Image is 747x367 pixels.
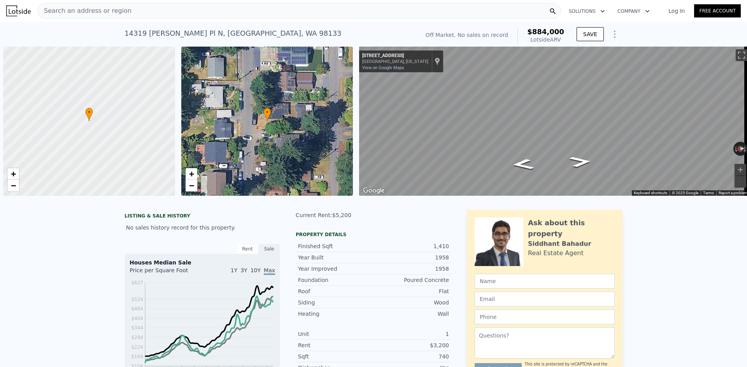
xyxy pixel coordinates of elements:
div: Ask about this property [528,217,615,239]
div: Off Market. No sales on record [426,31,508,39]
div: 1958 [373,254,449,261]
path: Go South, Interlake Ave N [560,154,601,170]
div: Foundation [298,276,373,284]
span: 1Y [231,267,237,273]
span: $884,000 [527,28,564,36]
div: Siding [298,299,373,306]
div: Lotside ARV [527,36,564,43]
button: Zoom in [735,164,746,176]
div: Year Improved [298,265,373,273]
span: 10Y [251,267,261,273]
tspan: $524 [131,297,143,302]
a: View on Google Maps [362,65,404,70]
div: Heating [298,310,373,318]
div: Houses Median Sale [130,259,275,266]
span: • [85,109,93,116]
button: Company [611,4,656,18]
a: Zoom out [186,180,197,191]
div: Roof [298,287,373,295]
tspan: $344 [131,325,143,330]
input: Phone [475,310,615,324]
button: SAVE [577,27,604,41]
div: [STREET_ADDRESS] [362,53,428,59]
span: © 2025 Google [672,191,698,195]
div: [GEOGRAPHIC_DATA], [US_STATE] [362,59,428,64]
div: 1 [373,330,449,338]
a: Terms [703,191,714,195]
div: Flat [373,287,449,295]
div: • [263,108,271,121]
a: Show location on map [435,57,440,66]
div: Unit [298,330,373,338]
div: Siddhant Bahadur [528,239,591,249]
a: Zoom out [7,180,19,191]
button: Solutions [563,4,611,18]
span: + [11,169,16,179]
div: Sale [258,244,280,254]
input: Email [475,292,615,306]
div: • [85,108,93,121]
div: No sales history record for this property. [124,221,280,235]
div: 1,410 [373,242,449,250]
tspan: $284 [131,335,143,340]
tspan: $627 [131,280,143,285]
a: Free Account [694,4,741,17]
img: Lotside [6,5,31,16]
div: LISTING & SALE HISTORY [124,213,280,221]
span: $5,200 [332,212,351,218]
div: 14319 [PERSON_NAME] Pl N , [GEOGRAPHIC_DATA] , WA 98133 [124,28,342,39]
span: − [11,181,16,190]
div: 1958 [373,265,449,273]
span: Current Rent: [296,212,332,218]
button: Rotate counterclockwise [733,142,738,156]
tspan: $164 [131,354,143,359]
a: Zoom in [186,168,197,180]
div: Rent [298,341,373,349]
tspan: $404 [131,316,143,321]
button: Show Options [607,26,622,42]
span: + [189,169,194,179]
div: Real Estate Agent [528,249,584,258]
div: Finished Sqft [298,242,373,250]
span: Search an address or region [38,6,132,16]
div: 740 [373,353,449,360]
span: − [189,181,194,190]
div: Price per Square Foot [130,266,202,279]
button: Keyboard shortcuts [634,190,667,196]
div: Property details [296,231,451,238]
div: Sqft [298,353,373,360]
div: Wood [373,299,449,306]
div: Poured Concrete [373,276,449,284]
input: Name [475,274,615,289]
a: Open this area in Google Maps (opens a new window) [361,186,387,196]
a: Log In [659,7,694,15]
a: Zoom in [7,168,19,180]
div: Year Built [298,254,373,261]
tspan: $224 [131,344,143,350]
button: Zoom out [735,176,746,188]
img: Google [361,186,387,196]
div: $3,200 [373,341,449,349]
span: 3Y [240,267,247,273]
div: Wall [373,310,449,318]
div: Rent [237,244,258,254]
span: • [263,109,271,116]
tspan: $464 [131,306,143,311]
span: Max [264,267,275,275]
path: Go North, Interlake Ave N [502,156,544,172]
